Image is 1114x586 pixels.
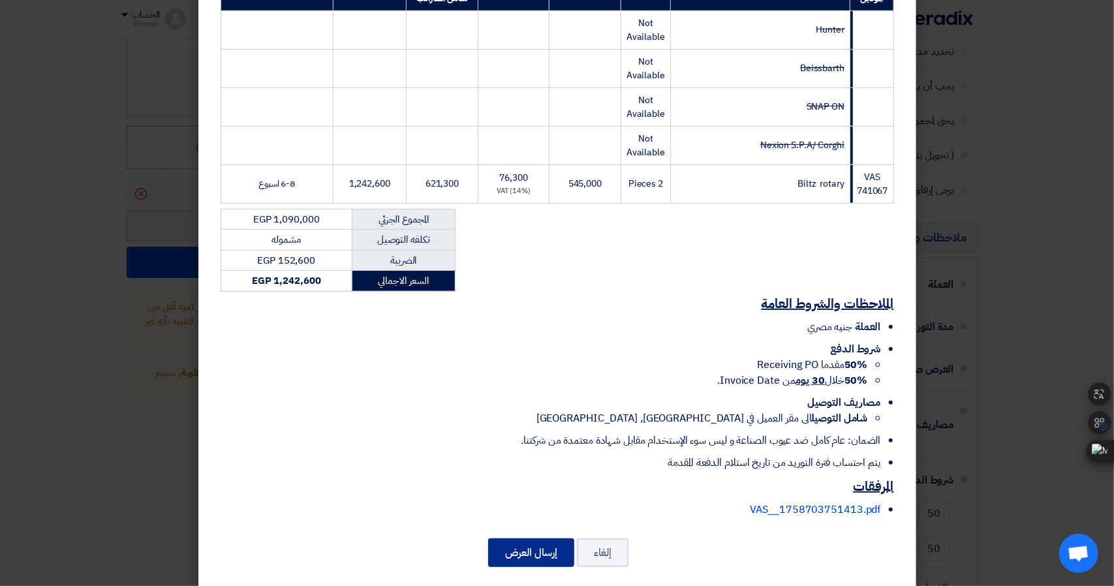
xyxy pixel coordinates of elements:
[627,132,665,159] span: Not Available
[221,209,352,230] td: EGP 1,090,000
[272,232,301,247] span: مشموله
[850,164,893,203] td: VAS 741067
[800,61,844,75] strike: Beissbarth
[499,171,527,185] span: 76,300
[577,538,628,567] button: إلغاء
[796,373,825,388] u: 30 يوم
[717,373,867,388] span: خلال من Invoice Date.
[762,294,894,313] u: الملاحظات والشروط العامة
[352,250,455,271] td: الضريبة
[855,319,880,335] span: العملة
[627,93,665,121] span: Not Available
[221,410,868,426] li: الى مقر العميل في [GEOGRAPHIC_DATA], [GEOGRAPHIC_DATA]
[258,177,295,191] span: 6-8 اسبوع
[816,23,844,37] strike: Hunter
[221,455,881,470] li: يتم احتساب فترة التوريد من تاريخ استلام الدفعة المقدمة
[568,177,602,191] span: 545,000
[628,177,663,191] span: 2 Pieces
[812,410,868,426] strong: شامل التوصيل
[252,273,321,288] strong: EGP 1,242,600
[830,341,880,357] span: شروط الدفع
[627,16,665,44] span: Not Available
[425,177,459,191] span: 621,300
[352,271,455,292] td: السعر الاجمالي
[484,186,544,197] div: (14%) VAT
[807,100,844,114] strike: SNAP ON
[844,373,868,388] strong: 50%
[1059,534,1098,573] div: Open chat
[750,502,881,517] a: VAS__1758703751413.pdf
[257,253,315,268] span: EGP 152,600
[797,177,844,191] span: Biltz rotary
[807,319,852,335] span: جنيه مصري
[352,230,455,251] td: تكلفه التوصيل
[760,138,844,152] strike: Nexion S.P.A/ Corghi
[488,538,574,567] button: إرسال العرض
[627,55,665,82] span: Not Available
[221,433,881,448] li: الضمان: عام كامل ضد عيوب الصناعة و ليس سوء الإستخدام مقابل شهادة معتمدة من شركتنا.
[844,357,868,373] strong: 50%
[352,209,455,230] td: المجموع الجزئي
[807,395,881,410] span: مصاريف التوصيل
[854,476,894,496] u: المرفقات
[349,177,390,191] span: 1,242,600
[758,357,868,373] span: مقدما Receiving PO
